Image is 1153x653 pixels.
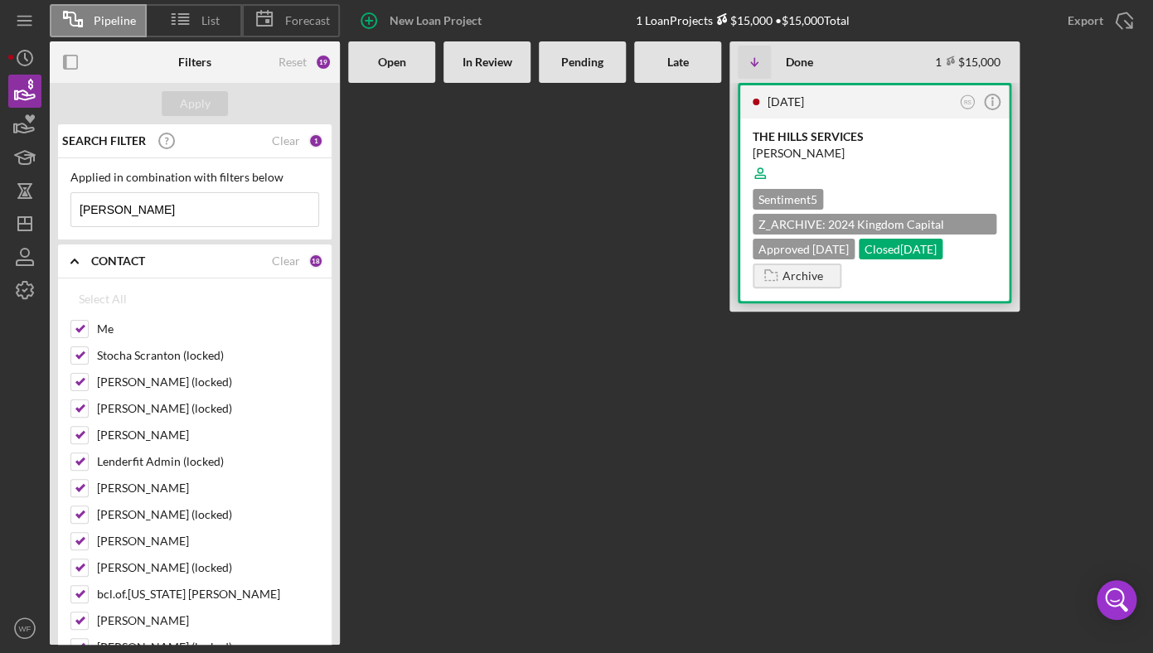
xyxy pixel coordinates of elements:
[964,99,972,104] text: RS
[957,91,979,114] button: RS
[94,14,136,27] span: Pipeline
[1068,4,1103,37] div: Export
[1097,580,1136,620] div: Open Intercom Messenger
[378,56,406,69] b: Open
[1051,4,1145,37] button: Export
[561,56,603,69] b: Pending
[279,56,307,69] div: Reset
[180,91,211,116] div: Apply
[768,94,804,109] time: 2024-08-12 22:10
[97,453,319,470] label: Lenderfit Admin (locked)
[97,506,319,523] label: [PERSON_NAME] (locked)
[753,264,841,288] button: Archive
[178,56,211,69] b: Filters
[753,189,823,210] div: Sentiment 5
[201,14,220,27] span: List
[97,427,319,443] label: [PERSON_NAME]
[62,134,146,148] b: SEARCH FILTER
[308,254,323,268] div: 18
[97,374,319,390] label: [PERSON_NAME] (locked)
[463,56,512,69] b: In Review
[713,13,773,27] div: $15,000
[753,128,996,145] div: THE HILLS SERVICES
[753,145,996,162] div: [PERSON_NAME]
[315,54,332,70] div: 19
[19,624,31,633] text: WF
[859,239,942,259] div: Closed [DATE]
[162,91,228,116] button: Apply
[935,55,1000,69] div: 1 $15,000
[782,264,823,288] div: Archive
[272,254,300,268] div: Clear
[308,133,323,148] div: 1
[91,254,145,268] b: CONTACT
[97,400,319,417] label: [PERSON_NAME] (locked)
[97,612,319,629] label: [PERSON_NAME]
[272,134,300,148] div: Clear
[8,612,41,645] button: WF
[667,56,689,69] b: Late
[70,171,319,184] div: Applied in combination with filters below
[753,214,996,235] div: Z_ARCHIVE: 2024 Kingdom Capital Network Application- Spanish $15,000
[97,321,319,337] label: Me
[70,283,135,316] button: Select All
[97,559,319,576] label: [PERSON_NAME] (locked)
[348,4,498,37] button: New Loan Project
[97,347,319,364] label: Stocha Scranton (locked)
[285,14,330,27] span: Forecast
[97,480,319,496] label: [PERSON_NAME]
[786,56,813,69] b: Done
[97,533,319,549] label: [PERSON_NAME]
[79,283,127,316] div: Select All
[97,586,319,602] label: bcl.of.[US_STATE] [PERSON_NAME]
[753,239,855,259] div: Approved [DATE]
[738,83,1011,303] a: [DATE]RSTHE HILLS SERVICES[PERSON_NAME]Sentiment5Z_ARCHIVE: 2024 Kingdom Capital Network Applicat...
[636,13,850,27] div: 1 Loan Projects • $15,000 Total
[390,4,482,37] div: New Loan Project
